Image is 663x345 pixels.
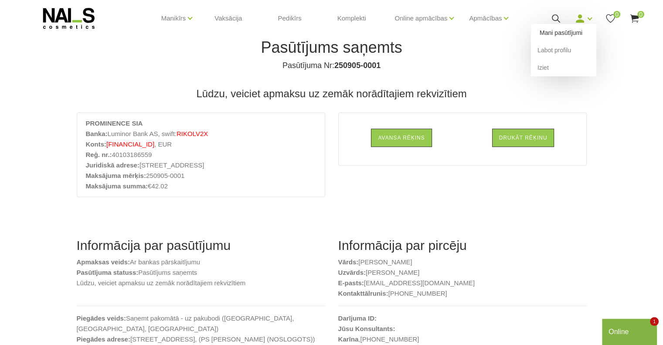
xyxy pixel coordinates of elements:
[86,139,316,150] li: , EUR
[338,325,395,332] b: Jūsu Konsultants:
[394,1,447,36] a: Online apmācības
[77,238,325,253] h2: Informācija par pasūtījumu
[86,150,316,160] li: 40103186559
[338,314,377,322] b: Darījuma ID:
[531,59,596,76] a: Iziet
[371,129,432,147] a: Avansa rēķins
[86,161,139,169] strong: Juridiskā adrese:
[86,160,316,171] li: [STREET_ADDRESS]
[86,172,146,179] strong: Maksājuma mērķis:
[360,334,419,345] a: [PHONE_NUMBER]
[531,41,596,59] a: Labot profilu
[77,87,587,100] h3: Lūdzu, veiciet apmaksu uz zemāk norādītajiem rekvizītiem
[338,290,388,297] b: Kontakttālrunis:
[492,129,554,147] a: Drukāt rēķinu
[161,1,186,36] a: Manikīrs
[338,334,587,345] p: ,
[86,130,108,137] strong: Banka:
[338,238,587,253] h2: Informācija par pircēju
[637,11,644,18] span: 0
[83,60,580,71] h4: Pasūtījuma Nr:
[77,314,126,322] b: Piegādes veids:
[531,24,596,41] a: Mani pasūtījumi
[605,13,616,24] a: 0
[177,130,208,137] span: RIKOLV2X
[469,1,502,36] a: Apmācības
[86,181,316,191] li: €42.02
[602,317,659,345] iframe: chat widget
[83,38,580,57] h1: Pasūtījums saņemts
[86,120,143,127] strong: PROMINENCE SIA
[629,13,640,24] a: 0
[86,182,148,190] strong: Maksājuma summa:
[86,140,107,148] strong: Konts:
[86,129,316,139] li: Luminor Bank AS, swift:
[334,61,381,70] b: 250905-0001
[77,335,130,343] b: Piegādes adrese:
[77,269,139,276] b: Pasūtījuma statuss:
[613,11,620,18] span: 0
[86,171,316,181] li: 250905-0001
[77,258,130,266] b: Apmaksas veids:
[338,335,359,343] strong: Karīna
[106,140,154,148] span: [FINANCIAL_ID]
[86,151,112,158] strong: Reģ. nr.:
[338,279,364,287] b: E-pasts:
[338,258,359,266] b: Vārds:
[338,269,366,276] b: Uzvārds:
